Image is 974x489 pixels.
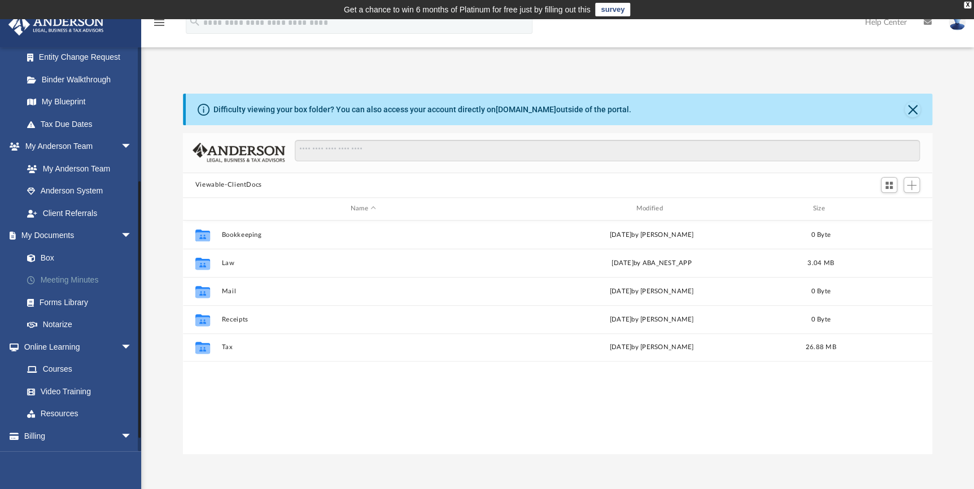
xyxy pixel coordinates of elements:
button: Bookkeeping [221,231,505,238]
span: 0 Byte [811,288,831,294]
a: Billingarrow_drop_down [8,425,149,447]
a: Client Referrals [16,202,143,224]
a: Events Calendar [8,447,149,470]
span: 3.04 MB [807,259,834,266]
button: Viewable-ClientDocs [195,180,262,190]
div: Name [221,204,504,214]
a: Tax Due Dates [16,113,149,135]
button: Add [903,177,920,193]
div: id [188,204,216,214]
img: User Pic [949,14,966,30]
span: arrow_drop_down [121,425,143,448]
button: Mail [221,287,505,294]
div: [DATE] by [PERSON_NAME] [510,286,793,296]
i: search [189,15,201,28]
a: [DOMAIN_NAME] [496,105,556,114]
a: Binder Walkthrough [16,68,149,91]
span: arrow_drop_down [121,336,143,359]
a: My Documentsarrow_drop_down [8,224,149,247]
a: Notarize [16,314,149,336]
div: Get a chance to win 6 months of Platinum for free just by filling out this [344,3,591,16]
button: Switch to Grid View [881,177,898,193]
div: [DATE] by [PERSON_NAME] [510,342,793,353]
img: Anderson Advisors Platinum Portal [5,14,107,36]
span: 0 Byte [811,231,831,237]
i: menu [152,16,166,29]
a: Entity Change Request [16,46,149,69]
button: Receipts [221,315,505,323]
div: grid [183,221,932,454]
a: Online Learningarrow_drop_down [8,336,143,358]
div: [DATE] by ABA_NEST_APP [510,258,793,268]
a: survey [595,3,630,16]
a: menu [152,21,166,29]
span: 26.88 MB [805,344,836,350]
a: My Anderson Teamarrow_drop_down [8,135,143,158]
a: Resources [16,403,143,425]
a: Meeting Minutes [16,269,149,292]
div: Modified [509,204,793,214]
input: Search files and folders [295,140,920,161]
span: 0 Byte [811,316,831,322]
a: Courses [16,358,143,381]
a: My Anderson Team [16,157,138,180]
a: Anderson System [16,180,143,202]
a: My Blueprint [16,91,143,113]
div: Difficulty viewing your box folder? You can also access your account directly on outside of the p... [213,104,631,116]
a: Box [16,246,143,269]
div: close [964,2,971,8]
a: Video Training [16,380,138,403]
span: arrow_drop_down [121,224,143,248]
div: [DATE] by [PERSON_NAME] [510,230,793,240]
div: id [848,204,927,214]
div: Size [798,204,843,214]
button: Tax [221,343,505,351]
a: Forms Library [16,291,143,314]
button: Close [905,102,920,117]
button: Law [221,259,505,266]
span: arrow_drop_down [121,135,143,158]
div: [DATE] by [PERSON_NAME] [510,314,793,324]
